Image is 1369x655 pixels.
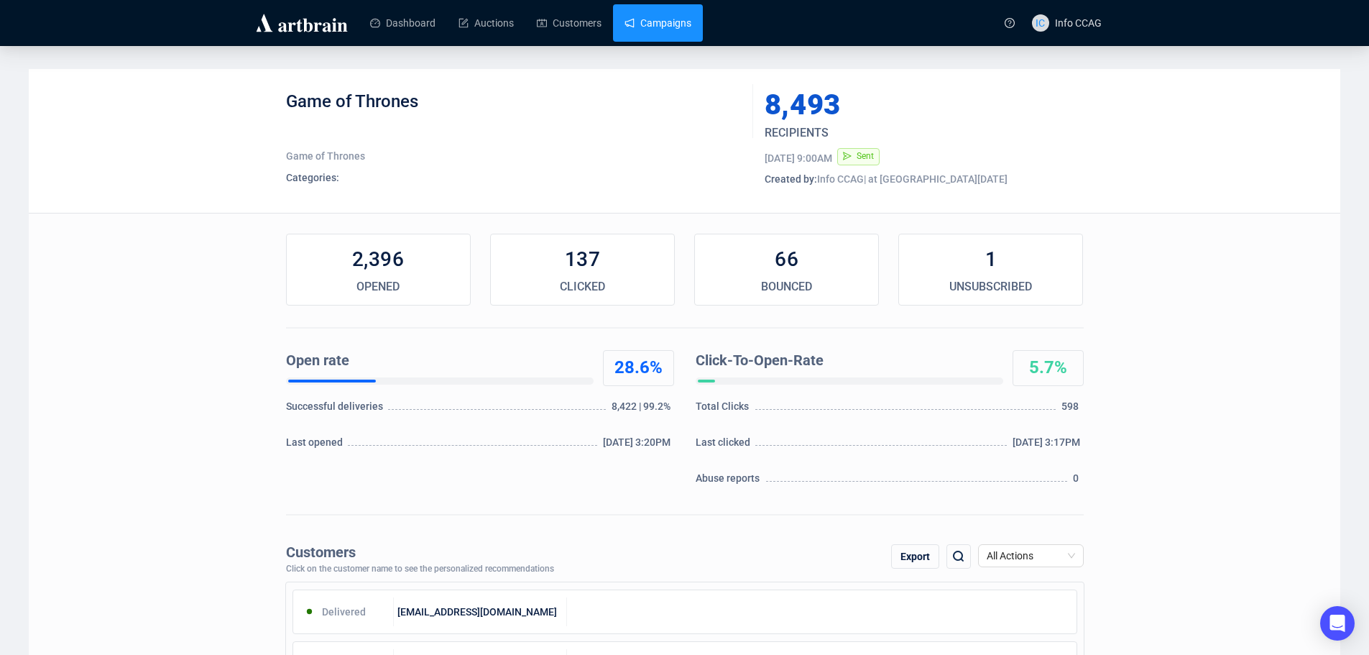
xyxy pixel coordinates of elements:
[612,399,673,421] div: 8,422 | 99.2%
[286,435,346,457] div: Last opened
[765,172,1084,186] div: Info CCAG | at [GEOGRAPHIC_DATA][DATE]
[293,597,395,626] div: Delivered
[987,545,1075,567] span: All Actions
[765,91,1016,119] div: 8,493
[857,151,874,161] span: Sent
[843,152,852,160] span: send
[765,124,1029,142] div: RECIPIENTS
[695,278,878,296] div: BOUNCED
[491,245,674,274] div: 137
[696,471,764,493] div: Abuse reports
[286,172,339,183] span: Categories:
[537,4,601,42] a: Customers
[286,91,742,134] div: Game of Thrones
[286,350,588,372] div: Open rate
[603,435,674,457] div: [DATE] 3:20PM
[1073,471,1083,493] div: 0
[1061,399,1083,421] div: 598
[1013,435,1084,457] div: [DATE] 3:17PM
[286,544,554,561] div: Customers
[287,278,470,296] div: OPENED
[696,350,997,372] div: Click-To-Open-Rate
[1055,17,1102,29] span: Info CCAG
[899,278,1082,296] div: UNSUBSCRIBED
[370,4,435,42] a: Dashboard
[286,149,742,163] div: Game of Thrones
[1320,606,1355,641] div: Open Intercom Messenger
[696,435,754,457] div: Last clicked
[394,597,567,626] div: [EMAIL_ADDRESS][DOMAIN_NAME]
[765,151,832,165] div: [DATE] 9:00AM
[458,4,514,42] a: Auctions
[891,544,939,569] div: Export
[765,173,817,185] span: Created by:
[286,564,554,574] div: Click on the customer name to see the personalized recommendations
[286,399,386,421] div: Successful deliveries
[254,12,350,35] img: logo
[950,548,967,565] img: search.png
[695,245,878,274] div: 66
[1013,357,1083,380] div: 5.7%
[287,245,470,274] div: 2,396
[604,357,673,380] div: 28.6%
[1036,15,1045,31] span: IC
[624,4,691,42] a: Campaigns
[696,399,753,421] div: Total Clicks
[1005,18,1015,28] span: question-circle
[491,278,674,296] div: CLICKED
[899,245,1082,274] div: 1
